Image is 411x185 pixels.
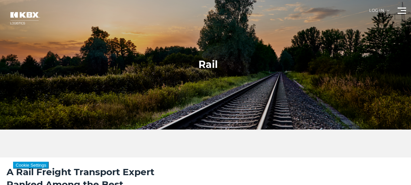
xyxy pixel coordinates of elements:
[5,7,44,30] img: kbx logo
[387,10,389,11] img: arrow
[13,162,49,169] button: Cookie Settings
[369,9,389,17] div: Log in
[198,58,218,71] h1: Rail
